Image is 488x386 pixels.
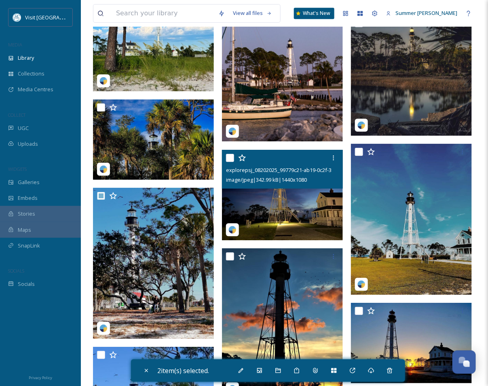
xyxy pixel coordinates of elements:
img: earthmama_moonchild_08202025_e5d3e504-ff11-ccb3-988a-ecb5e3bc2bd0.jpg [351,144,472,295]
img: snapsea-logo.png [99,165,108,173]
img: flalighthouses_08202025_04de9946-e3dc-449c-c57e-f2735592c65e.jpg [93,99,214,180]
span: Privacy Policy [29,375,52,380]
span: MEDIA [8,42,22,48]
span: WIDGETS [8,166,27,172]
img: snapsea-logo.png [99,77,108,85]
span: image/jpeg | 342.99 kB | 1440 x 1080 [226,176,307,183]
span: Stories [18,210,35,218]
a: View all files [229,5,276,21]
span: 2 item(s) selected. [158,366,209,375]
span: Collections [18,70,44,78]
img: snapsea-logo.png [357,121,365,129]
img: snapsea-logo.png [228,127,237,135]
input: Search your library [112,4,214,22]
span: Maps [18,226,31,234]
span: Embeds [18,194,38,202]
span: Uploads [18,140,38,148]
img: snapsea-logo.png [99,324,108,332]
a: Privacy Policy [29,372,52,382]
span: Socials [18,280,35,288]
span: Media Centres [18,86,53,93]
button: Open Chat [452,350,476,374]
span: SOCIALS [8,268,24,274]
span: Library [18,54,34,62]
a: What's New [294,8,334,19]
img: snapsea-logo.png [357,280,365,288]
img: anevolutionofartphotography_08202025_559c4917-2370-0a9a-1449-81235f7def31.jpg [93,188,214,339]
img: time_and_tide_imagery_08062025_17935787771127386.jpg [351,303,472,383]
span: SnapLink [18,242,40,250]
span: UGC [18,124,29,132]
span: Visit [GEOGRAPHIC_DATA] [25,13,88,21]
span: Summer [PERSON_NAME] [395,9,457,17]
span: COLLECT [8,112,25,118]
span: explorepsj_08202025_99779c21-ab19-0c2f-3d85-fc5b271886d8.jpg [226,166,384,174]
img: download%20%282%29.png [13,13,21,21]
img: explorepsj_08202025_99779c21-ab19-0c2f-3d85-fc5b271886d8.jpg [222,150,343,240]
span: Galleries [18,178,40,186]
a: Summer [PERSON_NAME] [382,5,461,21]
img: bsm0110_08202025_e05a5612-2f8f-c04f-85bd-c47bd6be2d29.jpg [351,15,472,136]
img: snapsea-logo.png [228,226,237,234]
